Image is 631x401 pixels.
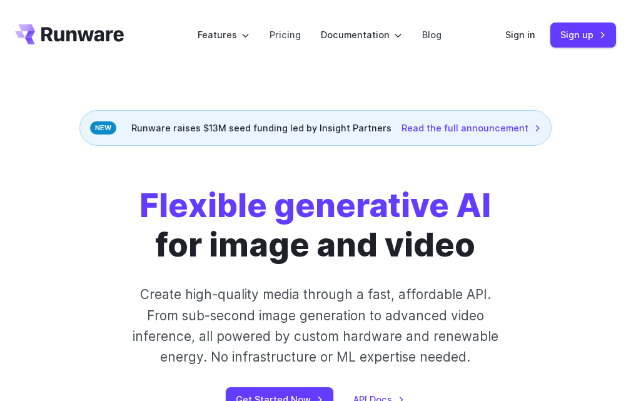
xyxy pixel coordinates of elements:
a: Read the full announcement [401,121,541,135]
a: Sign in [505,28,535,42]
strong: Flexible generative AI [139,185,491,225]
a: Sign up [550,23,616,47]
div: Runware raises $13M seed funding led by Insight Partners [79,110,552,146]
label: Documentation [321,28,402,42]
a: Pricing [270,28,301,42]
a: Blog [422,28,442,42]
h1: for image and video [139,186,491,264]
label: Features [198,28,250,42]
p: Create high-quality media through a fast, affordable API. From sub-second image generation to adv... [123,284,508,367]
a: Go to / [15,24,124,44]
